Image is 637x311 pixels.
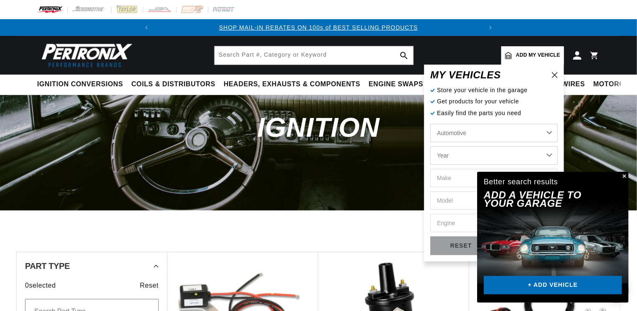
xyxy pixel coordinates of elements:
[516,51,560,59] span: Add my vehicle
[484,191,601,208] h2: Add A VEHICLE to your garage
[430,97,558,106] p: Get products for your vehicle
[37,80,123,89] span: Ignition Conversions
[140,280,159,291] span: Reset
[395,46,413,65] button: search button
[155,23,483,32] div: Announcement
[430,169,558,187] select: Make
[484,176,558,188] div: Better search results
[37,75,127,94] summary: Ignition Conversions
[430,146,558,165] select: Year
[430,214,558,232] select: Engine
[430,124,558,142] select: Ride Type
[430,108,558,118] p: Easily find the parts you need
[219,24,418,31] a: SHOP MAIL-IN REBATES ON 100s of BEST SELLING PRODUCTS
[127,75,220,94] summary: Coils & Distributors
[482,19,499,36] button: Translation missing: en.sections.announcements.next_announcement
[37,41,133,70] img: Pertronix
[224,80,360,89] span: Headers, Exhausts & Components
[430,191,558,210] select: Model
[501,46,564,65] a: Add my vehicle
[215,46,413,65] input: Search Part #, Category or Keyword
[364,75,427,94] summary: Engine Swaps
[369,80,423,89] span: Engine Swaps
[484,276,622,295] a: + ADD VEHICLE
[16,19,621,36] slideshow-component: Translation missing: en.sections.announcements.announcement_bar
[220,75,364,94] summary: Headers, Exhausts & Components
[257,112,380,143] span: Ignition
[138,19,155,36] button: Translation missing: en.sections.announcements.previous_announcement
[430,236,492,255] div: RESET
[619,172,629,182] button: Close
[25,280,56,291] span: 0 selected
[155,23,483,32] div: 1 of 2
[430,71,501,79] h6: MY VEHICLE S
[25,262,70,270] span: Part Type
[131,80,215,89] span: Coils & Distributors
[430,85,558,95] p: Store your vehicle in the garage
